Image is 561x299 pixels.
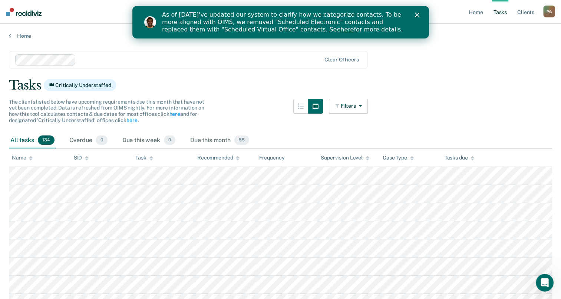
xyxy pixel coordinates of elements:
div: Frequency [259,155,285,161]
span: 134 [38,135,55,145]
div: P G [543,6,555,17]
div: Supervision Level [321,155,369,161]
div: Case Type [383,155,414,161]
span: 0 [96,135,107,145]
a: here [208,20,221,27]
a: here [126,117,137,123]
div: Due this month55 [189,132,251,149]
div: All tasks134 [9,132,56,149]
div: Tasks [9,78,552,93]
img: Recidiviz [6,8,42,16]
div: SID [74,155,89,161]
div: Close [283,7,290,11]
span: 0 [164,135,175,145]
div: Name [12,155,33,161]
a: here [169,111,180,117]
div: Tasks due [444,155,474,161]
div: Recommended [197,155,240,161]
button: Filters [329,99,368,114]
iframe: Intercom live chat banner [132,6,429,38]
iframe: Intercom live chat [536,274,554,292]
div: Clear officers [324,57,359,63]
div: Overdue0 [68,132,109,149]
div: Due this week0 [121,132,177,149]
div: Task [135,155,153,161]
span: The clients listed below have upcoming requirements due this month that have not yet been complet... [9,99,204,123]
span: 55 [234,135,249,145]
span: Critically Understaffed [44,79,116,91]
a: Home [9,33,552,39]
button: PG [543,6,555,17]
